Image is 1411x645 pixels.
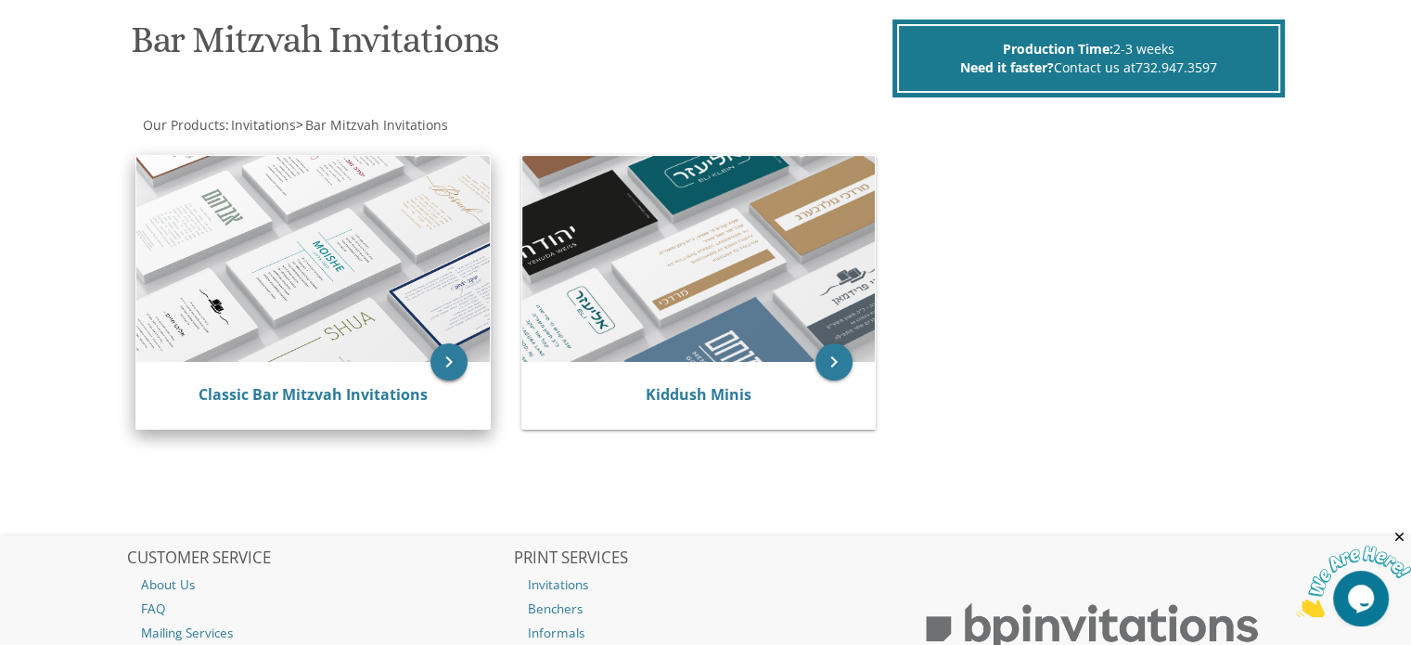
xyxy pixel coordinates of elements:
a: Kiddush Minis [646,384,751,405]
a: Invitations [229,116,296,134]
div: : [127,116,706,135]
a: Benchers [514,597,898,621]
iframe: chat widget [1296,529,1411,617]
a: Our Products [141,116,225,134]
span: Invitations [231,116,296,134]
img: Kiddush Minis [522,156,876,362]
span: Bar Mitzvah Invitations [305,116,448,134]
span: Need it faster? [960,58,1054,76]
span: Production Time: [1003,40,1113,58]
h1: Bar Mitzvah Invitations [131,19,888,74]
a: Classic Bar Mitzvah Invitations [199,384,428,405]
a: FAQ [127,597,511,621]
a: Mailing Services [127,621,511,645]
h2: PRINT SERVICES [514,549,898,568]
a: Bar Mitzvah Invitations [303,116,448,134]
img: Classic Bar Mitzvah Invitations [136,156,490,362]
a: keyboard_arrow_right [430,343,468,381]
span: > [296,116,448,134]
a: About Us [127,573,511,597]
a: keyboard_arrow_right [815,343,853,381]
a: Informals [514,621,898,645]
div: 2-3 weeks Contact us at [897,24,1280,93]
a: 732.947.3597 [1135,58,1217,76]
h2: CUSTOMER SERVICE [127,549,511,568]
a: Invitations [514,573,898,597]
